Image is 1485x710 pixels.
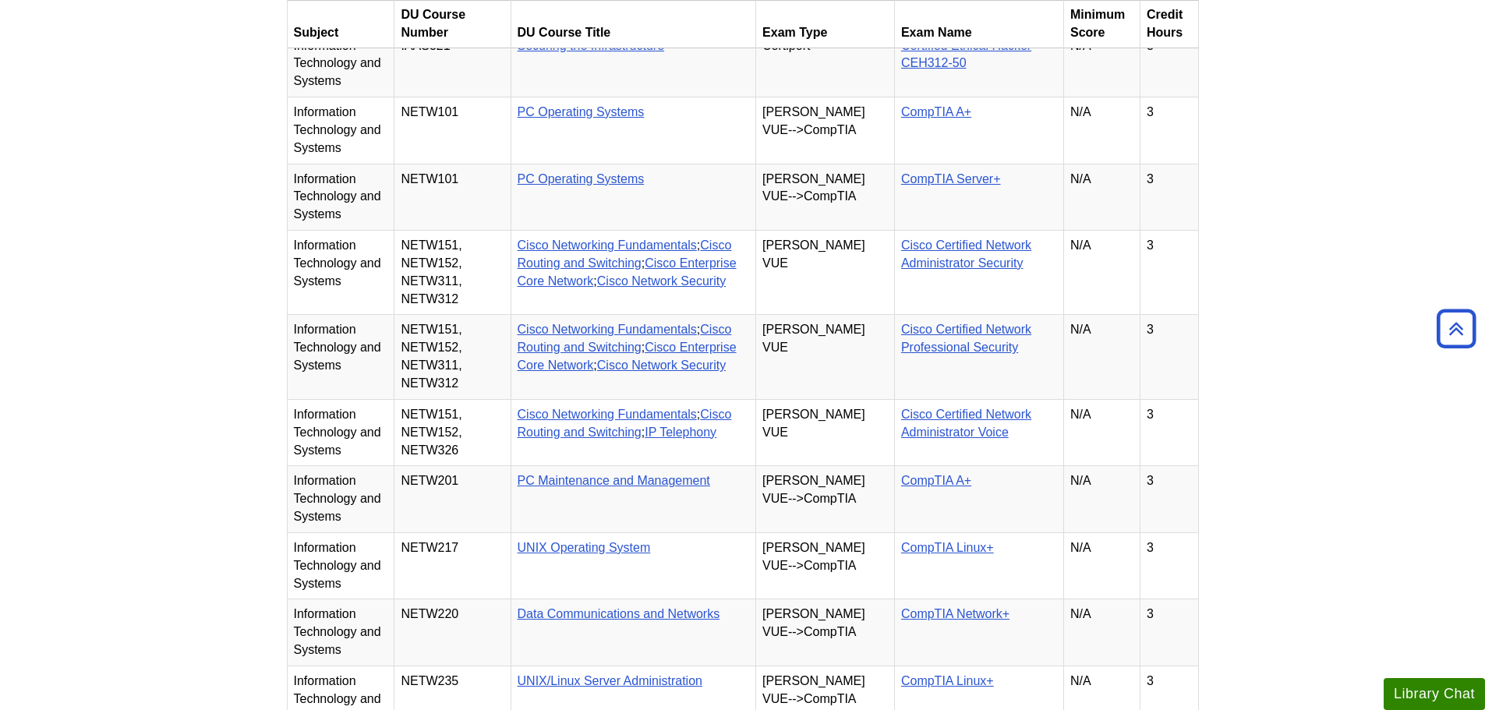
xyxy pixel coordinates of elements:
a: PC Operating Systems [518,105,645,118]
a: IP Telephony [645,426,716,439]
td: ; ; ; [511,315,756,399]
td: N/A [1064,466,1140,533]
td: N/A [1064,231,1140,315]
a: UNIX Operating System [518,541,651,554]
a: Cisco Network Security [597,359,726,372]
a: Cisco Networking Fundamentals [518,238,697,252]
a: UNIX/Linux Server Administration [518,674,702,687]
a: PC Operating Systems [518,172,645,185]
td: [PERSON_NAME] VUE-->CompTIA [756,532,895,599]
a: CompTIA Server+ [901,172,1001,185]
td: NETW201 [394,466,511,533]
td: 3 [1140,30,1198,97]
td: NETW151, NETW152, NETW326 [394,399,511,466]
td: ; ; [511,399,756,466]
a: Cisco Enterprise Core Network [518,341,737,372]
a: Cisco Certified Network Professional Security [901,323,1031,354]
td: 3 [1140,399,1198,466]
td: Information Technology and Systems [287,30,394,97]
a: CompTIA Linux+ [901,674,994,687]
td: N/A [1064,399,1140,466]
td: IAAS321 [394,30,511,97]
td: 3 [1140,466,1198,533]
td: [PERSON_NAME] VUE-->CompTIA [756,97,895,164]
td: Information Technology and Systems [287,532,394,599]
a: Cisco Certified Network Administrator Voice [901,408,1031,439]
a: CompTIA Network+ [901,607,1009,620]
td: NETW101 [394,164,511,231]
td: 3 [1140,315,1198,399]
td: N/A [1064,315,1140,399]
td: 3 [1140,599,1198,666]
a: Data Communications and Networks [518,607,720,620]
a: Cisco Certified Network Administrator Security [901,238,1031,270]
td: [PERSON_NAME] VUE [756,315,895,399]
td: N/A [1064,97,1140,164]
a: Securing the Infrastructure [518,39,665,52]
td: NETW101 [394,97,511,164]
td: 3 [1140,97,1198,164]
td: [PERSON_NAME] VUE [756,231,895,315]
td: Certiport [756,30,895,97]
a: Cisco Routing and Switching [518,238,732,270]
td: Information Technology and Systems [287,97,394,164]
td: NETW220 [394,599,511,666]
td: Information Technology and Systems [287,315,394,399]
a: Cisco Enterprise Core Network [518,256,737,288]
td: NETW151, NETW152, NETW311, NETW312 [394,231,511,315]
a: CompTIA Linux+ [901,541,994,554]
td: 3 [1140,164,1198,231]
td: NETW151, NETW152, NETW311, NETW312 [394,315,511,399]
td: [PERSON_NAME] VUE [756,399,895,466]
td: 3 [1140,231,1198,315]
td: Information Technology and Systems [287,599,394,666]
td: ; ; ; [511,231,756,315]
a: Cisco Networking Fundamentals [518,408,697,421]
a: CompTIA A+ [901,474,971,487]
td: Information Technology and Systems [287,399,394,466]
button: Library Chat [1384,678,1485,710]
td: 3 [1140,532,1198,599]
a: Cisco Routing and Switching [518,408,732,439]
td: [PERSON_NAME] VUE-->CompTIA [756,164,895,231]
a: CompTIA A+ [901,105,971,118]
td: Information Technology and Systems [287,164,394,231]
td: [PERSON_NAME] VUE-->CompTIA [756,599,895,666]
a: Back to Top [1431,318,1481,339]
a: PC Maintenance and Management [518,474,710,487]
td: N/A [1064,164,1140,231]
td: N/A [1064,532,1140,599]
td: Information Technology and Systems [287,466,394,533]
td: N/A [1064,599,1140,666]
td: N/A [1064,30,1140,97]
a: Cisco Networking Fundamentals [518,323,697,336]
td: Information Technology and Systems [287,231,394,315]
td: [PERSON_NAME] VUE-->CompTIA [756,466,895,533]
td: NETW217 [394,532,511,599]
a: Cisco Network Security [597,274,726,288]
